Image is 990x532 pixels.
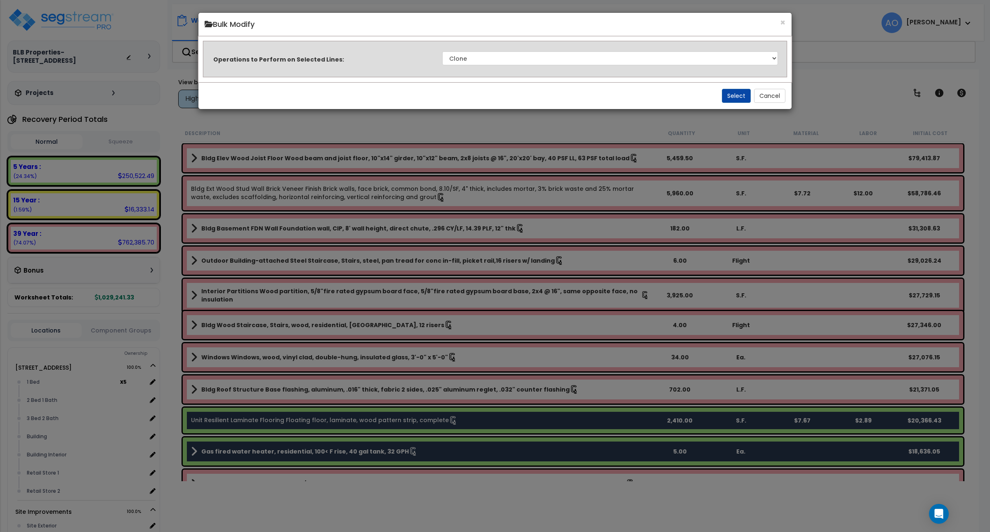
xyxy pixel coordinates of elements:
button: Select [722,89,751,103]
div: Open Intercom Messenger [929,504,949,524]
label: Operations to Perform on Selected Lines: [213,55,344,64]
h4: Bulk Modify [205,19,785,30]
button: × [780,18,785,27]
button: Cancel [754,89,785,103]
